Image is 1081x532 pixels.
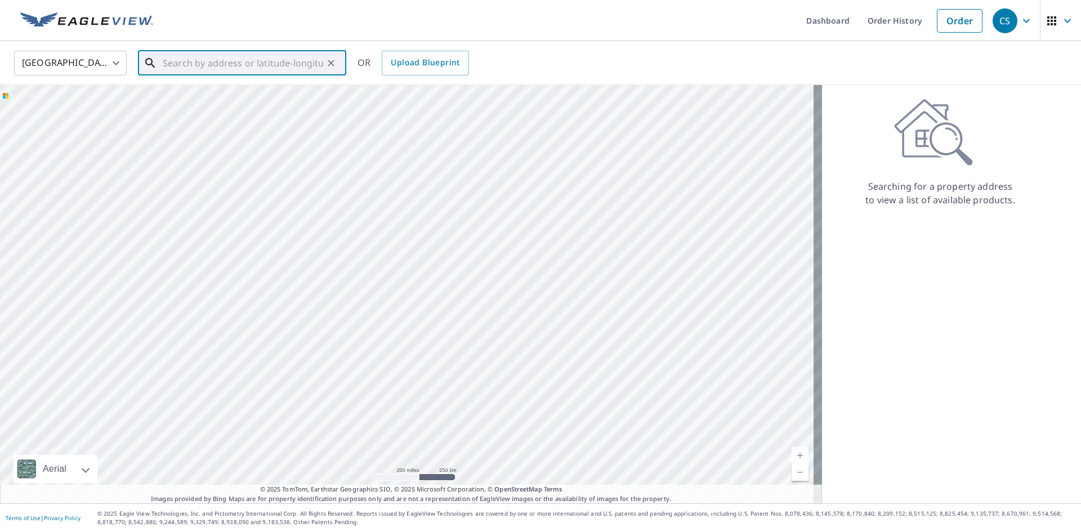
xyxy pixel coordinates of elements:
[39,455,70,483] div: Aerial
[544,485,562,493] a: Terms
[937,9,982,33] a: Order
[792,464,808,481] a: Current Level 5, Zoom Out
[260,485,562,494] span: © 2025 TomTom, Earthstar Geographics SIO, © 2025 Microsoft Corporation, ©
[14,47,127,79] div: [GEOGRAPHIC_DATA]
[358,51,469,75] div: OR
[6,514,41,522] a: Terms of Use
[44,514,81,522] a: Privacy Policy
[391,56,459,70] span: Upload Blueprint
[20,12,153,29] img: EV Logo
[6,515,81,521] p: |
[323,55,339,71] button: Clear
[865,180,1016,207] p: Searching for a property address to view a list of available products.
[494,485,542,493] a: OpenStreetMap
[163,47,323,79] input: Search by address or latitude-longitude
[14,455,97,483] div: Aerial
[97,509,1075,526] p: © 2025 Eagle View Technologies, Inc. and Pictometry International Corp. All Rights Reserved. Repo...
[382,51,468,75] a: Upload Blueprint
[792,447,808,464] a: Current Level 5, Zoom In
[993,8,1017,33] div: CS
